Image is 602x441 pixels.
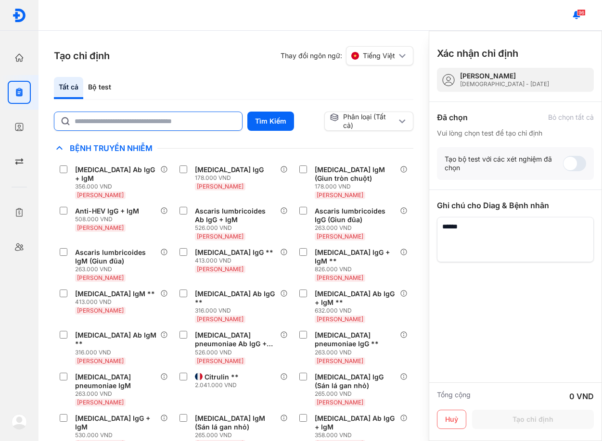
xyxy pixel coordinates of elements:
[75,414,156,431] div: [MEDICAL_DATA] IgG + IgM
[65,143,157,153] span: Bệnh Truyền Nhiễm
[195,165,264,174] div: [MEDICAL_DATA] IgG
[315,331,396,348] div: [MEDICAL_DATA] pneumoniae IgG **
[75,431,160,439] div: 530.000 VND
[437,200,594,211] div: Ghi chú cho Diag & Bệnh nhân
[315,248,396,265] div: [MEDICAL_DATA] IgG + IgM **
[197,265,243,273] span: [PERSON_NAME]
[195,257,277,265] div: 413.000 VND
[12,8,26,23] img: logo
[77,357,124,365] span: [PERSON_NAME]
[195,290,276,307] div: [MEDICAL_DATA] Ab IgG **
[281,46,413,65] div: Thay đổi ngôn ngữ:
[315,290,396,307] div: [MEDICAL_DATA] Ab IgG + IgM **
[197,357,243,365] span: [PERSON_NAME]
[195,174,268,182] div: 178.000 VND
[195,248,273,257] div: [MEDICAL_DATA] IgG **
[315,224,400,232] div: 263.000 VND
[315,165,396,183] div: [MEDICAL_DATA] IgM (Giun tròn chuột)
[317,357,363,365] span: [PERSON_NAME]
[315,207,396,224] div: Ascaris lumbricoides IgG (Giun đũa)
[197,183,243,190] span: [PERSON_NAME]
[75,215,143,223] div: 508.000 VND
[195,207,276,224] div: Ascaris lumbricoides Ab IgG + IgM
[315,183,400,190] div: 178.000 VND
[77,224,124,231] span: [PERSON_NAME]
[437,112,468,123] div: Đã chọn
[75,207,139,215] div: Anti-HEV IgG + IgM
[205,373,239,381] div: Citrulin **
[75,298,159,306] div: 413.000 VND
[363,51,395,60] span: Tiếng Việt
[315,349,400,356] div: 263.000 VND
[83,77,116,99] div: Bộ test
[195,431,280,439] div: 265.000 VND
[75,349,160,356] div: 316.000 VND
[472,410,594,429] button: Tạo chỉ định
[460,80,549,88] div: [DEMOGRAPHIC_DATA] - [DATE]
[75,290,155,298] div: [MEDICAL_DATA] IgM **
[569,391,594,402] div: 0 VND
[317,315,363,323] span: [PERSON_NAME]
[197,233,243,240] span: [PERSON_NAME]
[445,155,563,172] div: Tạo bộ test với các xét nghiệm đã chọn
[77,274,124,281] span: [PERSON_NAME]
[317,191,363,199] span: [PERSON_NAME]
[75,248,156,265] div: Ascaris lumbricoides IgM (Giun đũa)
[77,307,124,314] span: [PERSON_NAME]
[460,72,549,80] div: [PERSON_NAME]
[315,431,400,439] div: 358.000 VND
[437,410,466,429] button: Huỷ
[75,373,156,390] div: [MEDICAL_DATA] pneumoniae IgM
[54,77,83,99] div: Tất cả
[195,414,276,431] div: [MEDICAL_DATA] IgM (Sán lá gan nhỏ)
[77,399,124,406] span: [PERSON_NAME]
[437,47,518,60] h3: Xác nhận chỉ định
[577,9,586,16] span: 96
[437,129,594,138] div: Vui lòng chọn test để tạo chỉ định
[330,113,397,130] div: Phân loại (Tất cả)
[315,390,400,398] div: 265.000 VND
[197,315,243,323] span: [PERSON_NAME]
[315,307,400,315] div: 632.000 VND
[315,373,396,390] div: [MEDICAL_DATA] IgG (Sán lá gan nhỏ)
[195,381,243,389] div: 2.041.000 VND
[247,112,294,131] button: Tìm Kiếm
[12,414,27,429] img: logo
[195,224,280,232] div: 526.000 VND
[437,391,471,402] div: Tổng cộng
[548,113,594,122] div: Bỏ chọn tất cả
[317,274,363,281] span: [PERSON_NAME]
[315,265,400,273] div: 826.000 VND
[75,183,160,190] div: 356.000 VND
[75,265,160,273] div: 263.000 VND
[195,349,280,356] div: 526.000 VND
[195,331,276,348] div: [MEDICAL_DATA] pneumoniae Ab IgG + IgM **
[317,399,363,406] span: [PERSON_NAME]
[315,414,396,431] div: [MEDICAL_DATA] Ab IgG + IgM
[195,307,280,315] div: 316.000 VND
[54,49,110,63] h3: Tạo chỉ định
[75,165,156,183] div: [MEDICAL_DATA] Ab IgG + IgM
[75,331,156,348] div: [MEDICAL_DATA] Ab IgM **
[75,390,160,398] div: 263.000 VND
[77,191,124,199] span: [PERSON_NAME]
[317,233,363,240] span: [PERSON_NAME]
